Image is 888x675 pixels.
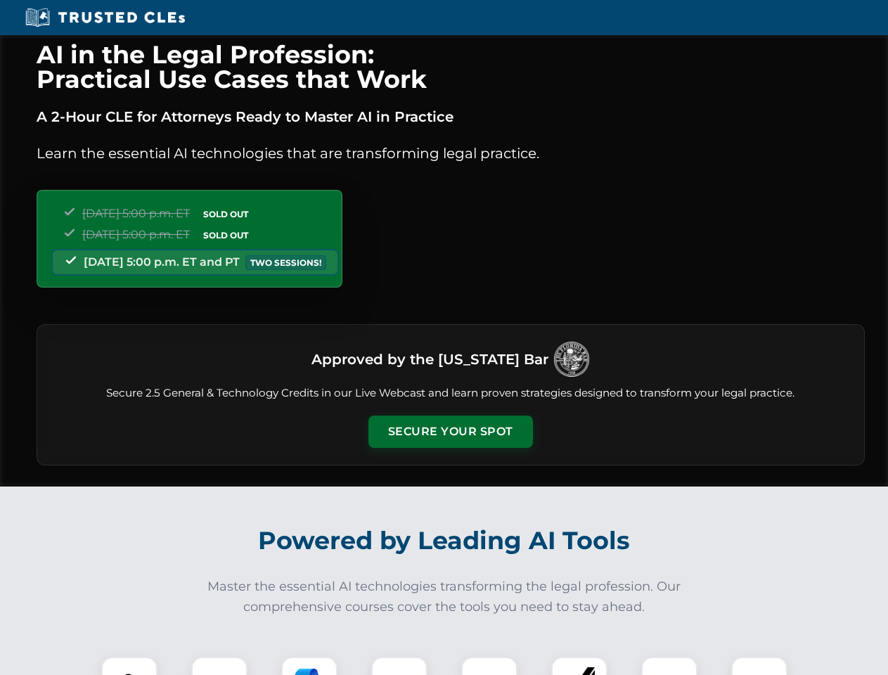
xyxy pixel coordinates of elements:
h2: Powered by Leading AI Tools [55,516,834,565]
span: SOLD OUT [198,228,253,243]
p: Master the essential AI technologies transforming the legal profession. Our comprehensive courses... [198,577,690,617]
p: A 2-Hour CLE for Attorneys Ready to Master AI in Practice [37,105,865,128]
button: Secure Your Spot [368,416,533,448]
img: Trusted CLEs [21,7,189,28]
span: SOLD OUT [198,207,253,221]
h3: Approved by the [US_STATE] Bar [311,347,548,372]
span: [DATE] 5:00 p.m. ET [82,228,190,241]
p: Learn the essential AI technologies that are transforming legal practice. [37,142,865,165]
img: Logo [554,342,589,377]
span: [DATE] 5:00 p.m. ET [82,207,190,220]
p: Secure 2.5 General & Technology Credits in our Live Webcast and learn proven strategies designed ... [54,385,847,401]
h1: AI in the Legal Profession: Practical Use Cases that Work [37,42,865,91]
